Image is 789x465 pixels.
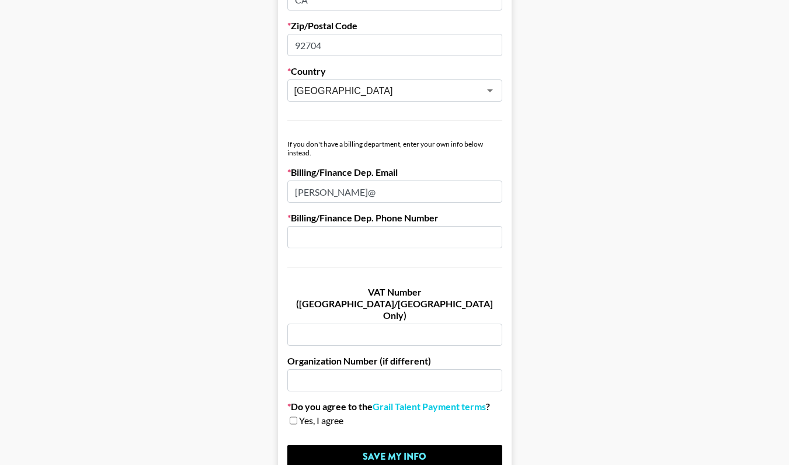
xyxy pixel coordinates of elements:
[287,212,502,224] label: Billing/Finance Dep. Phone Number
[287,401,502,412] label: Do you agree to the ?
[287,355,502,367] label: Organization Number (if different)
[287,65,502,77] label: Country
[299,415,343,426] span: Yes, I agree
[287,20,502,32] label: Zip/Postal Code
[287,166,502,178] label: Billing/Finance Dep. Email
[287,286,502,321] label: VAT Number ([GEOGRAPHIC_DATA]/[GEOGRAPHIC_DATA] Only)
[287,140,502,157] div: If you don't have a billing department, enter your own info below instead.
[373,401,486,412] a: Grail Talent Payment terms
[482,82,498,99] button: Open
